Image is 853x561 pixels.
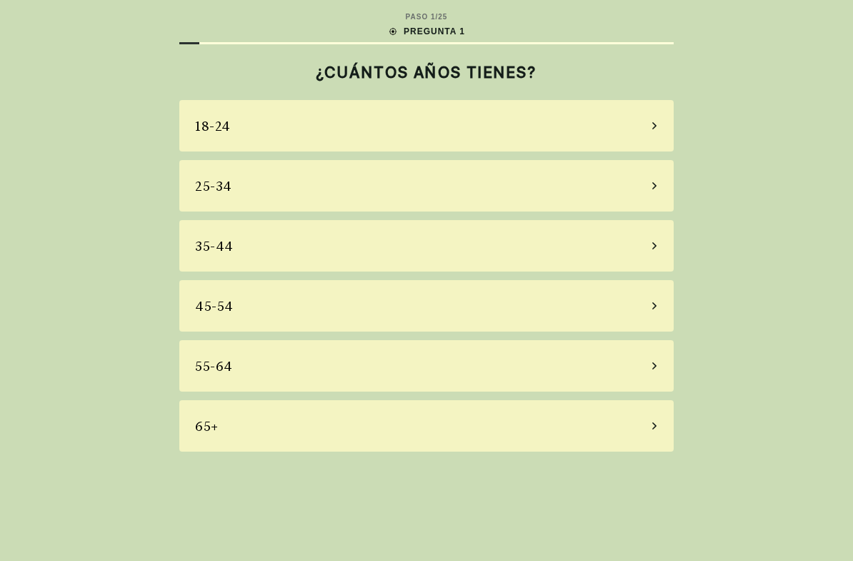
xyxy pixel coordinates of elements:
font: 25-34 [195,179,232,194]
font: PASO [406,13,429,21]
font: 18-24 [195,119,231,134]
font: ¿CUÁNTOS AÑOS TIENES? [316,63,537,81]
font: PREGUNTA 1 [404,26,465,36]
font: 35-44 [195,239,234,254]
font: / [436,13,439,21]
font: 1 [431,13,436,21]
font: 45-54 [195,299,234,314]
font: 25 [438,13,447,21]
font: 65+ [195,419,219,434]
font: 55-64 [195,359,233,374]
